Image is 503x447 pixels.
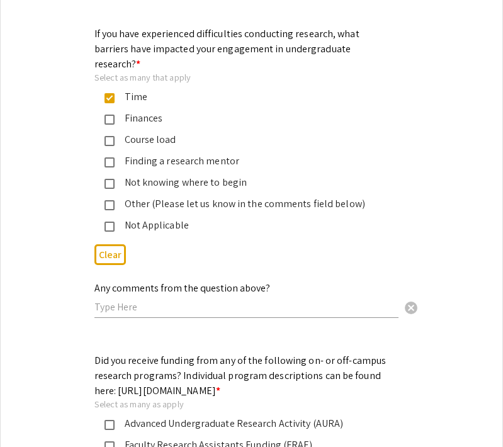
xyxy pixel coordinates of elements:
div: Finding a research mentor [115,154,379,169]
span: cancel [404,300,419,315]
div: Time [115,89,379,105]
mat-label: If you have experienced difficulties conducting research, what barriers have impacted your engage... [94,27,359,71]
div: Not Applicable [115,218,379,233]
div: Finances [115,111,379,126]
div: Advanced Undergraduate Research Activity (AURA) [115,416,379,431]
button: Clear [398,294,424,319]
div: Other (Please let us know in the comments field below) [115,196,379,212]
mat-label: Did you receive funding from any of the following on- or off-campus research programs? Individual... [94,354,387,397]
div: Course load [115,132,379,147]
iframe: Chat [9,390,54,438]
button: Clear [94,244,126,265]
mat-label: Any comments from the question above? [94,281,270,295]
div: Select as many as apply [94,399,389,410]
div: Select as many that apply [94,72,389,83]
input: Type Here [94,300,398,314]
div: Not knowing where to begin [115,175,379,190]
